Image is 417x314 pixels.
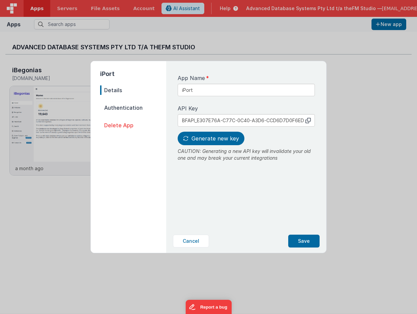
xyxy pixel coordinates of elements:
span: API Key [178,104,198,112]
iframe: Marker.io feedback button [185,300,232,314]
h2: iPort [100,69,166,79]
span: Generate new key [191,135,239,142]
button: Generate new key [178,132,244,145]
span: Details [100,85,166,95]
button: Cancel [173,235,209,247]
button: Save [288,235,320,247]
span: App Name [178,74,205,82]
span: Delete App [100,121,166,130]
input: No API key generated [178,114,315,127]
p: CAUTION: Generating a new API key will invalidate your old one and may break your current integra... [178,148,315,161]
span: Authentication [100,103,166,112]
